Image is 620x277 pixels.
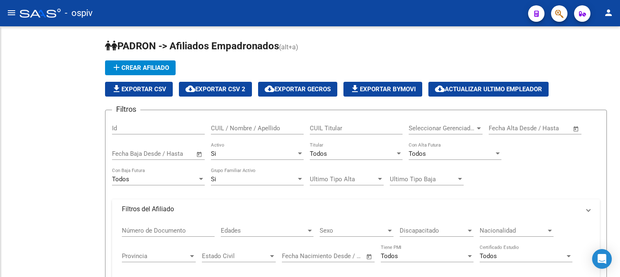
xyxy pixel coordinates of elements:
button: Exportar CSV [105,82,173,97]
span: Todos [409,150,426,157]
span: (alt+a) [279,43,298,51]
mat-panel-title: Filtros del Afiliado [122,205,580,214]
span: Todos [381,252,398,260]
span: Todos [480,252,497,260]
span: Crear Afiliado [112,64,169,72]
mat-icon: file_download [112,84,121,94]
span: Si [211,150,216,157]
mat-icon: person [604,8,613,18]
input: Fecha fin [323,252,362,260]
button: Exportar Bymovi [343,82,422,97]
input: Fecha fin [153,150,192,157]
button: Open calendar [572,124,581,134]
span: Seleccionar Gerenciador [409,125,475,132]
span: Provincia [122,252,188,260]
span: - ospiv [65,4,93,22]
button: Exportar GECROS [258,82,337,97]
button: Open calendar [365,252,374,261]
span: Todos [310,150,327,157]
span: Sexo [320,227,386,234]
mat-icon: add [112,62,121,72]
span: Si [211,175,216,183]
span: Estado Civil [202,252,268,260]
span: Todos [112,175,129,183]
mat-icon: cloud_download [185,84,195,94]
button: Actualizar ultimo Empleador [428,82,549,97]
span: Nacionalidad [480,227,546,234]
mat-icon: cloud_download [265,84,275,94]
span: Ultimo Tipo Baja [390,175,456,183]
button: Crear Afiliado [105,60,176,75]
span: Ultimo Tipo Alta [310,175,376,183]
span: PADRON -> Afiliados Empadronados [105,40,279,52]
h3: Filtros [112,104,140,115]
button: Exportar CSV 2 [179,82,252,97]
input: Fecha inicio [282,252,315,260]
div: Open Intercom Messenger [592,249,612,269]
mat-expansion-panel-header: Filtros del Afiliado [112,199,600,219]
mat-icon: file_download [350,84,360,94]
span: Actualizar ultimo Empleador [435,85,542,93]
span: Discapacitado [400,227,466,234]
input: Fecha fin [529,125,569,132]
button: Open calendar [195,150,204,159]
span: Exportar Bymovi [350,85,416,93]
span: Exportar CSV [112,85,166,93]
mat-icon: cloud_download [435,84,445,94]
input: Fecha inicio [489,125,522,132]
mat-icon: menu [7,8,16,18]
span: Exportar GECROS [265,85,331,93]
span: Edades [221,227,306,234]
span: Exportar CSV 2 [185,85,245,93]
input: Fecha inicio [112,150,145,157]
